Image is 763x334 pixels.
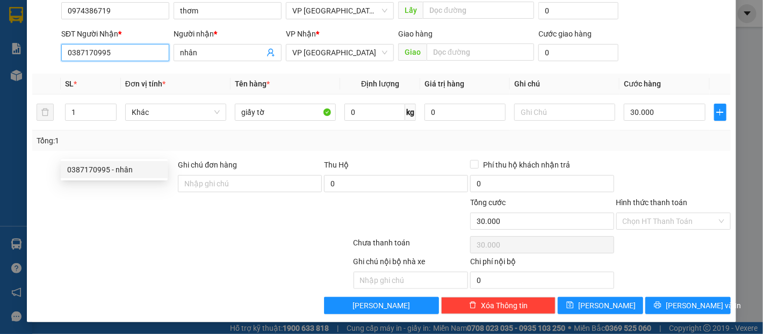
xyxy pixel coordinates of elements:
[125,79,165,88] span: Đơn vị tính
[514,104,615,121] input: Ghi Chú
[37,104,54,121] button: delete
[538,2,618,19] input: Cước lấy hàng
[714,104,727,121] button: plus
[352,237,469,256] div: Chưa thanh toán
[61,161,168,178] div: 0387170995 - nhân
[235,79,270,88] span: Tên hàng
[510,74,620,95] th: Ghi chú
[666,300,741,311] span: [PERSON_NAME] và In
[566,301,574,310] span: save
[267,48,275,57] span: user-add
[5,58,74,93] li: VP VP [GEOGRAPHIC_DATA] xe Limousine
[470,256,614,272] div: Chi phí nội bộ
[441,297,556,314] button: deleteXóa Thông tin
[481,300,528,311] span: Xóa Thông tin
[286,30,316,38] span: VP Nhận
[398,43,427,61] span: Giao
[469,301,477,310] span: delete
[427,43,534,61] input: Dọc đường
[324,161,349,169] span: Thu Hộ
[538,44,618,61] input: Cước giao hàng
[715,108,726,117] span: plus
[67,164,161,176] div: 0387170995 - nhân
[74,58,143,93] li: VP VP [GEOGRAPHIC_DATA]
[470,198,506,207] span: Tổng cước
[538,30,592,38] label: Cước giao hàng
[174,28,282,40] div: Người nhận
[324,297,438,314] button: [PERSON_NAME]
[398,2,423,19] span: Lấy
[354,272,468,289] input: Nhập ghi chú
[616,198,688,207] label: Hình thức thanh toán
[61,28,169,40] div: SĐT Người Nhận
[398,30,433,38] span: Giao hàng
[132,104,220,120] span: Khác
[624,79,661,88] span: Cước hàng
[361,79,399,88] span: Định lượng
[178,175,322,192] input: Ghi chú đơn hàng
[558,297,643,314] button: save[PERSON_NAME]
[578,300,636,311] span: [PERSON_NAME]
[37,135,296,147] div: Tổng: 1
[292,3,387,19] span: VP Nha Trang xe Limousine
[654,301,661,310] span: printer
[479,159,574,171] span: Phí thu hộ khách nhận trả
[424,79,464,88] span: Giá trị hàng
[423,2,534,19] input: Dọc đường
[65,79,74,88] span: SL
[424,104,506,121] input: 0
[353,300,411,311] span: [PERSON_NAME]
[5,5,156,46] li: Cúc Tùng Limousine
[235,104,336,121] input: VD: Bàn, Ghế
[405,104,416,121] span: kg
[645,297,731,314] button: printer[PERSON_NAME] và In
[354,256,468,272] div: Ghi chú nội bộ nhà xe
[178,161,237,169] label: Ghi chú đơn hàng
[292,45,387,61] span: VP Đà Lạt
